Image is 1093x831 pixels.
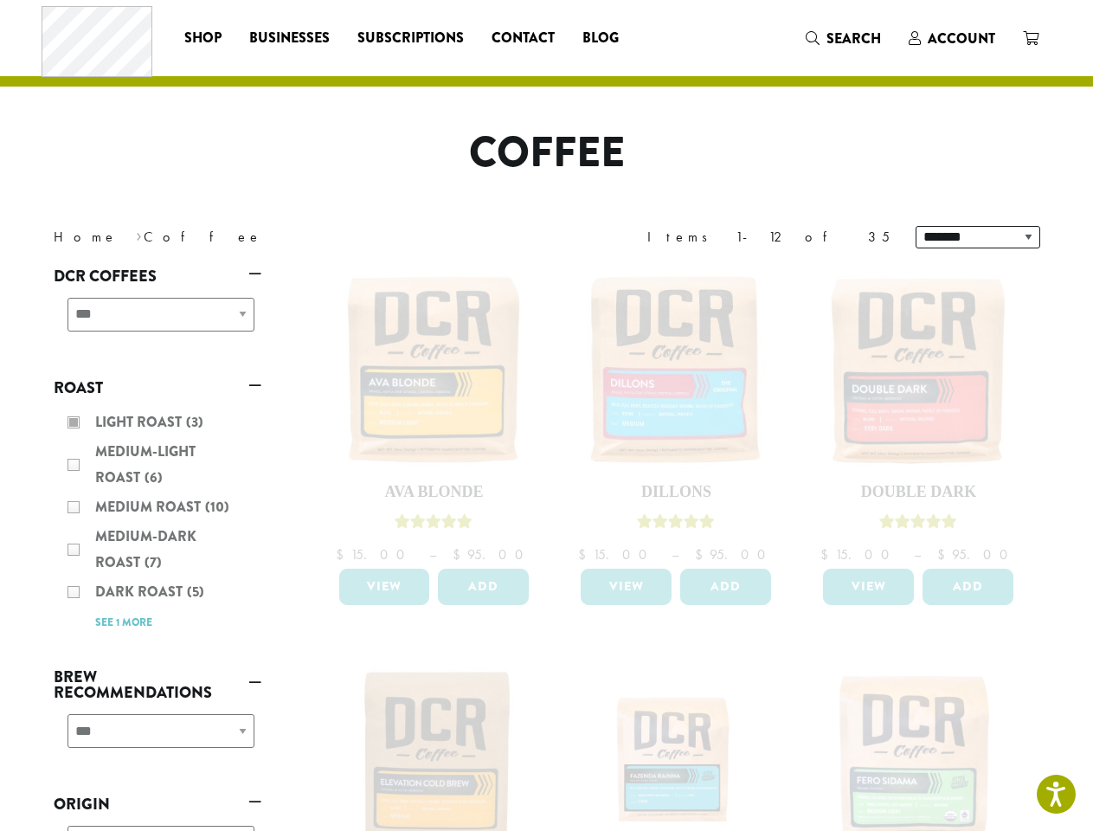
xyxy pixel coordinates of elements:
[826,29,881,48] span: Search
[54,403,261,642] div: Roast
[54,373,261,403] a: Roast
[170,24,235,52] a: Shop
[647,227,890,248] div: Items 1-12 of 35
[582,28,619,49] span: Blog
[492,28,555,49] span: Contact
[54,707,261,769] div: Brew Recommendations
[357,28,464,49] span: Subscriptions
[54,227,521,248] nav: Breadcrumb
[54,291,261,352] div: DCR Coffees
[136,221,142,248] span: ›
[54,662,261,707] a: Brew Recommendations
[928,29,995,48] span: Account
[54,261,261,291] a: DCR Coffees
[792,24,895,53] a: Search
[184,28,222,49] span: Shop
[54,789,261,819] a: Origin
[41,128,1053,178] h1: Coffee
[249,28,330,49] span: Businesses
[54,228,118,246] a: Home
